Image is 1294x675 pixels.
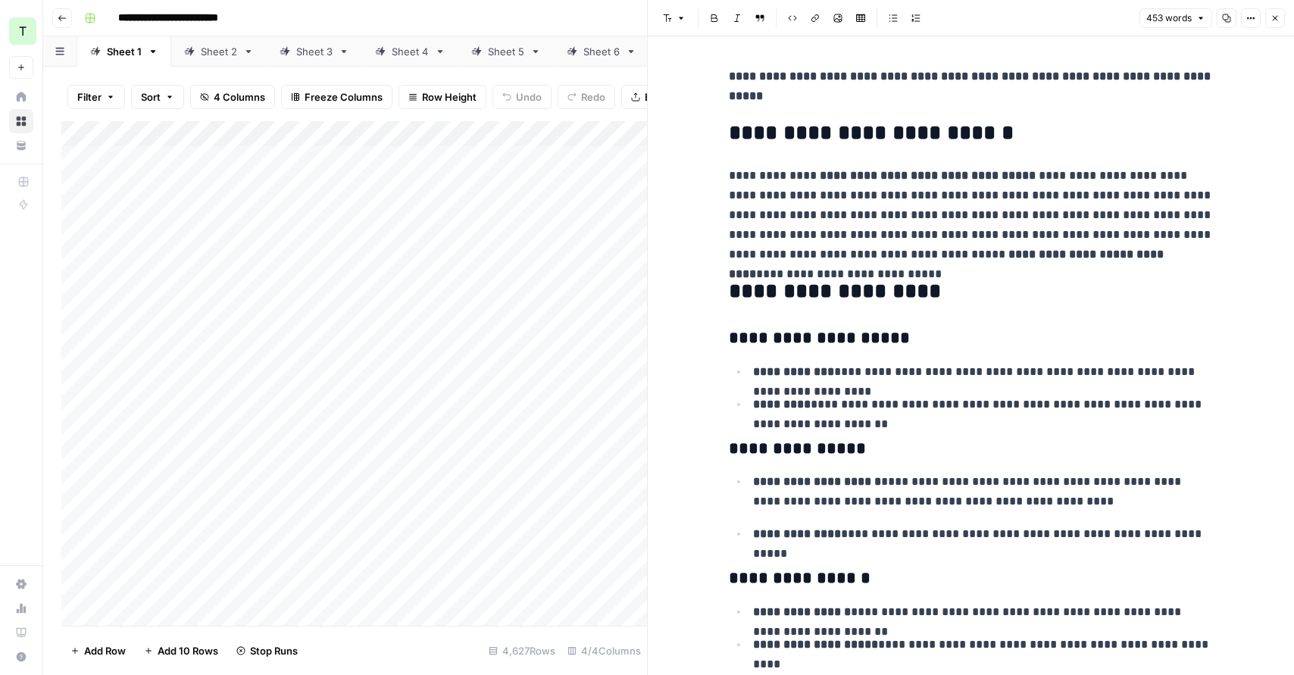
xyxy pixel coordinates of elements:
a: Usage [9,596,33,620]
button: Stop Runs [227,639,307,663]
div: 4/4 Columns [561,639,647,663]
div: Sheet 4 [392,44,429,59]
button: Undo [492,85,552,109]
div: 4,627 Rows [483,639,561,663]
span: Sort [141,89,161,105]
a: Sheet 1 [77,36,171,67]
span: Freeze Columns [305,89,383,105]
span: Add 10 Rows [158,643,218,658]
div: Sheet 1 [107,44,142,59]
span: Add Row [84,643,126,658]
div: Sheet 6 [583,44,620,59]
button: 453 words [1139,8,1212,28]
div: Sheet 2 [201,44,237,59]
button: Workspace: TY SEO Team [9,12,33,50]
span: Stop Runs [250,643,298,658]
span: 453 words [1146,11,1192,25]
a: Sheet 2 [171,36,267,67]
button: Sort [131,85,184,109]
button: Add Row [61,639,135,663]
button: 4 Columns [190,85,275,109]
div: Sheet 3 [296,44,333,59]
a: Sheet 6 [554,36,649,67]
span: Undo [516,89,542,105]
button: Freeze Columns [281,85,392,109]
button: Redo [558,85,615,109]
span: 4 Columns [214,89,265,105]
a: Sheet 3 [267,36,362,67]
span: Redo [581,89,605,105]
a: Sheet 4 [362,36,458,67]
a: Browse [9,109,33,133]
button: Export CSV [621,85,708,109]
button: Help + Support [9,645,33,669]
a: Settings [9,572,33,596]
button: Row Height [399,85,486,109]
a: Learning Hub [9,620,33,645]
button: Filter [67,85,125,109]
a: Sheet 5 [458,36,554,67]
span: Row Height [422,89,477,105]
a: Home [9,85,33,109]
a: Your Data [9,133,33,158]
div: Sheet 5 [488,44,524,59]
button: Add 10 Rows [135,639,227,663]
span: Filter [77,89,102,105]
span: T [19,22,27,40]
